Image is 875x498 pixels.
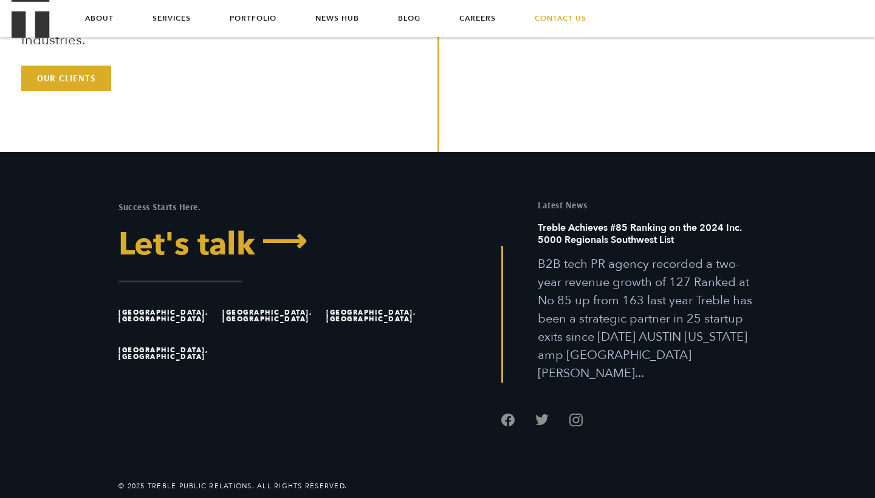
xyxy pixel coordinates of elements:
a: Our Clients [21,66,111,91]
h6: Treble Achieves #85 Ranking on the 2024 Inc. 5000 Regionals Southwest List [538,222,757,255]
h5: Latest News [538,200,757,210]
li: [GEOGRAPHIC_DATA], [GEOGRAPHIC_DATA] [118,335,217,372]
li: [GEOGRAPHIC_DATA], [GEOGRAPHIC_DATA] [326,297,425,335]
li: [GEOGRAPHIC_DATA], [GEOGRAPHIC_DATA] [118,297,217,335]
a: Follow us on Twitter [535,413,549,426]
a: Follow us on Facebook [501,413,515,426]
a: Follow us on Instagram [569,413,583,426]
a: Let's Talk [118,229,428,261]
mark: Success Starts Here. [118,201,201,213]
li: © 2025 Treble Public Relations. All Rights Reserved. [118,481,347,491]
li: [GEOGRAPHIC_DATA], [GEOGRAPHIC_DATA] [222,297,321,335]
a: Read this article [538,222,757,383]
span: ⟶ [255,226,307,258]
p: B2B tech PR agency recorded a two-year revenue growth of 127 Ranked at No 85 up from 163 last yea... [538,255,757,383]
